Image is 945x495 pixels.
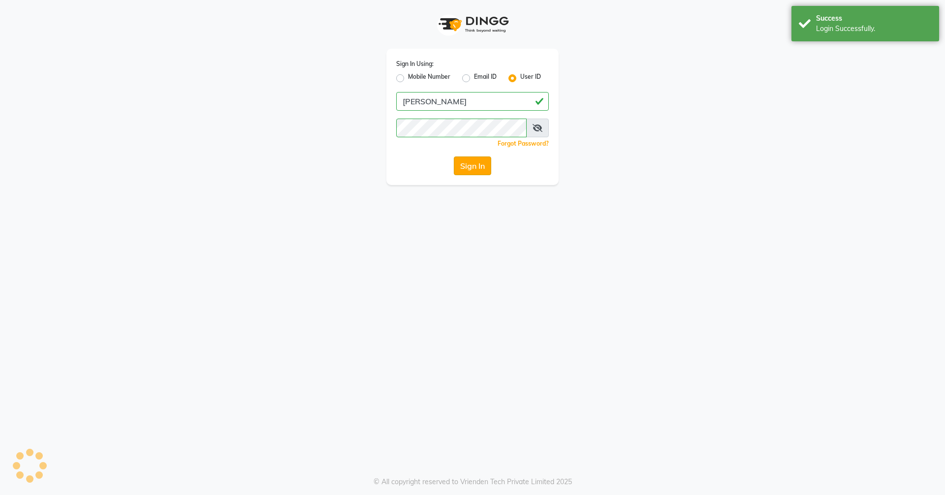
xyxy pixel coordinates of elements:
button: Sign In [454,156,491,175]
div: Success [816,13,932,24]
input: Username [396,119,527,137]
img: logo1.svg [433,10,512,39]
label: User ID [520,72,541,84]
input: Username [396,92,549,111]
div: Login Successfully. [816,24,932,34]
label: Mobile Number [408,72,450,84]
label: Sign In Using: [396,60,434,68]
a: Forgot Password? [498,140,549,147]
label: Email ID [474,72,497,84]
